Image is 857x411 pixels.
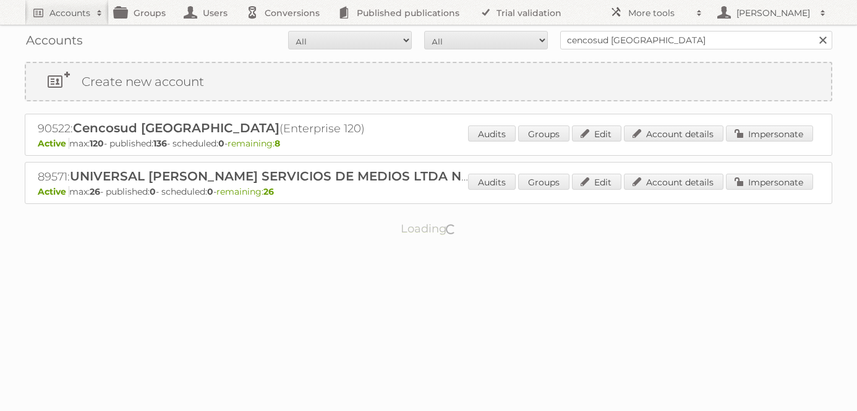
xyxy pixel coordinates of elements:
[26,63,831,100] a: Create new account
[49,7,90,19] h2: Accounts
[733,7,814,19] h2: [PERSON_NAME]
[362,216,496,241] p: Loading
[275,138,280,149] strong: 8
[628,7,690,19] h2: More tools
[518,125,569,142] a: Groups
[38,138,69,149] span: Active
[468,125,516,142] a: Audits
[38,138,819,149] p: max: - published: - scheduled: -
[218,138,224,149] strong: 0
[70,169,559,184] span: UNIVERSAL [PERSON_NAME] SERVICIOS DE MEDIOS LTDA NIT 900206027-9
[90,186,100,197] strong: 26
[263,186,274,197] strong: 26
[216,186,274,197] span: remaining:
[572,125,621,142] a: Edit
[624,174,723,190] a: Account details
[468,174,516,190] a: Audits
[228,138,280,149] span: remaining:
[572,174,621,190] a: Edit
[38,186,819,197] p: max: - published: - scheduled: -
[726,125,813,142] a: Impersonate
[38,169,471,185] h2: 89571: (Enterprise 26)
[153,138,167,149] strong: 136
[726,174,813,190] a: Impersonate
[38,121,471,137] h2: 90522: (Enterprise 120)
[38,186,69,197] span: Active
[207,186,213,197] strong: 0
[73,121,279,135] span: Cencosud [GEOGRAPHIC_DATA]
[90,138,104,149] strong: 120
[624,125,723,142] a: Account details
[518,174,569,190] a: Groups
[150,186,156,197] strong: 0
